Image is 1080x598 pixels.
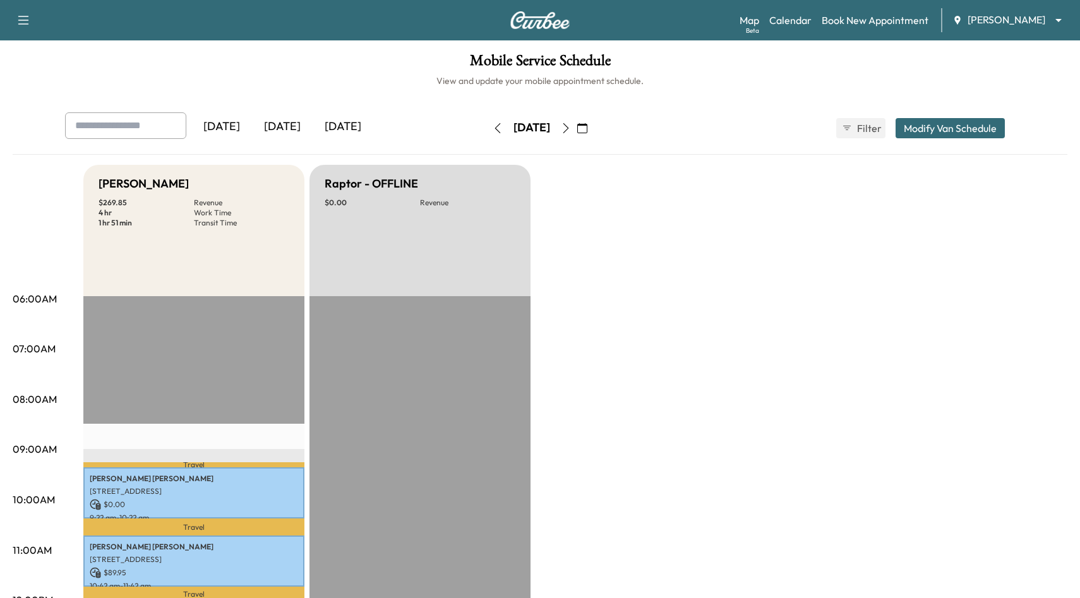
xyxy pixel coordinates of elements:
[13,291,57,306] p: 06:00AM
[746,26,759,35] div: Beta
[83,462,304,467] p: Travel
[836,118,885,138] button: Filter
[769,13,812,28] a: Calendar
[83,518,304,535] p: Travel
[90,581,298,591] p: 10:42 am - 11:42 am
[90,542,298,552] p: [PERSON_NAME] [PERSON_NAME]
[13,341,56,356] p: 07:00AM
[99,218,194,228] p: 1 hr 51 min
[896,118,1005,138] button: Modify Van Schedule
[13,492,55,507] p: 10:00AM
[252,112,313,141] div: [DATE]
[740,13,759,28] a: MapBeta
[194,208,289,218] p: Work Time
[13,53,1067,75] h1: Mobile Service Schedule
[194,198,289,208] p: Revenue
[13,441,57,457] p: 09:00AM
[313,112,373,141] div: [DATE]
[325,175,418,193] h5: Raptor - OFFLINE
[99,198,194,208] p: $ 269.85
[90,486,298,496] p: [STREET_ADDRESS]
[325,198,420,208] p: $ 0.00
[90,554,298,565] p: [STREET_ADDRESS]
[510,11,570,29] img: Curbee Logo
[90,513,298,523] p: 9:22 am - 10:22 am
[99,208,194,218] p: 4 hr
[90,474,298,484] p: [PERSON_NAME] [PERSON_NAME]
[13,75,1067,87] h6: View and update your mobile appointment schedule.
[13,392,57,407] p: 08:00AM
[857,121,880,136] span: Filter
[99,175,189,193] h5: [PERSON_NAME]
[420,198,515,208] p: Revenue
[194,218,289,228] p: Transit Time
[822,13,928,28] a: Book New Appointment
[191,112,252,141] div: [DATE]
[513,120,550,136] div: [DATE]
[90,567,298,578] p: $ 89.95
[90,499,298,510] p: $ 0.00
[968,13,1045,27] span: [PERSON_NAME]
[13,542,52,558] p: 11:00AM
